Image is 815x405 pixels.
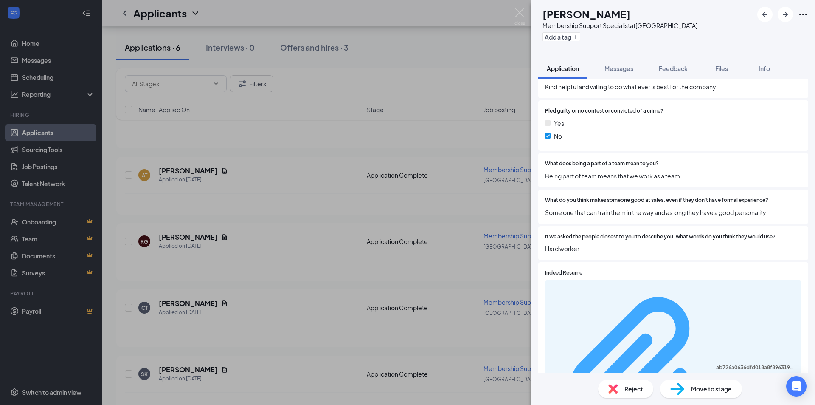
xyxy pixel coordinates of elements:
[757,7,773,22] button: ArrowLeftNew
[604,65,633,72] span: Messages
[554,119,564,128] span: Yes
[545,233,776,241] span: If we asked the people closest to you to describe you, what words do you think they would use?
[716,364,796,371] div: ab726a0636dfd018a8f896319ab10d98.pdf
[545,160,659,168] span: What does being a part of a team mean to you?
[798,9,808,20] svg: Ellipses
[691,384,732,394] span: Move to stage
[545,196,768,204] span: What do you think makes someone good at sales. even if they don't have formal experience?
[624,384,643,394] span: Reject
[545,107,663,115] span: Pled guilty or no contest or convicted of a crime?
[778,7,793,22] button: ArrowRight
[759,65,770,72] span: Info
[547,65,579,72] span: Application
[780,9,790,20] svg: ArrowRight
[659,65,688,72] span: Feedback
[786,376,807,397] div: Open Intercom Messenger
[554,131,562,141] span: No
[760,9,770,20] svg: ArrowLeftNew
[545,269,582,277] span: Indeed Resume
[545,208,801,217] span: Some one that can train them in the way and as long they have a good personality
[542,21,697,30] div: Membership Support Specialist at [GEOGRAPHIC_DATA]
[545,82,801,91] span: Kind helpful and willing to do what ever is best for the company
[573,34,578,40] svg: Plus
[545,244,801,253] span: Hard worker
[545,171,801,181] span: Being part of team means that we work as a team
[542,32,580,41] button: PlusAdd a tag
[715,65,728,72] span: Files
[542,7,630,21] h1: [PERSON_NAME]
